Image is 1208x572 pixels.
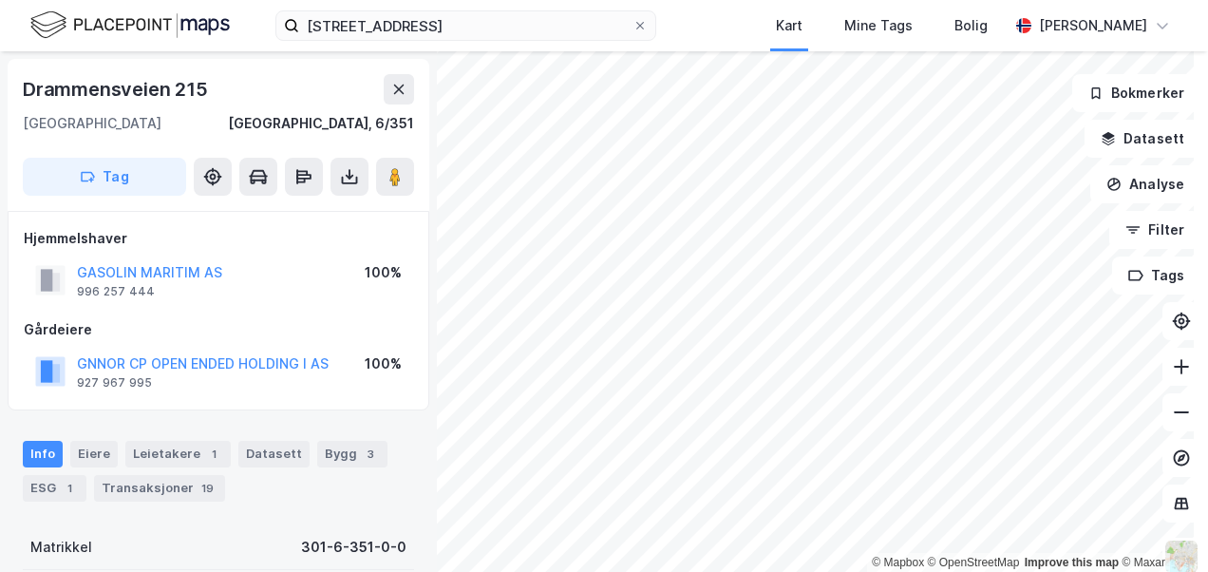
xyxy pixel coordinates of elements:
div: Hjemmelshaver [24,227,413,250]
button: Bokmerker [1072,74,1200,112]
div: Kart [776,14,802,37]
div: 100% [365,353,402,375]
div: [GEOGRAPHIC_DATA], 6/351 [228,112,414,135]
div: Datasett [238,441,310,467]
div: Eiere [70,441,118,467]
div: Kontrollprogram for chat [1113,481,1208,572]
a: OpenStreetMap [928,556,1020,569]
div: Bygg [317,441,387,467]
a: Mapbox [872,556,924,569]
div: Drammensveien 215 [23,74,212,105]
div: ESG [23,475,86,502]
div: [PERSON_NAME] [1039,14,1147,37]
div: Bolig [954,14,988,37]
button: Tag [23,158,186,196]
div: 100% [365,261,402,284]
div: 3 [361,445,380,464]
div: 301-6-351-0-0 [301,536,406,559]
div: Matrikkel [30,536,92,559]
div: Mine Tags [844,14,913,37]
input: Søk på adresse, matrikkel, gårdeiere, leietakere eller personer [299,11,632,40]
iframe: Chat Widget [1113,481,1208,572]
div: Leietakere [125,441,231,467]
div: 927 967 995 [77,375,152,391]
button: Analyse [1090,165,1200,203]
button: Datasett [1085,120,1200,158]
img: logo.f888ab2527a4732fd821a326f86c7f29.svg [30,9,230,42]
div: 1 [204,445,223,464]
div: Transaksjoner [94,475,225,502]
div: 996 257 444 [77,284,155,299]
div: 19 [198,479,217,498]
div: [GEOGRAPHIC_DATA] [23,112,161,135]
button: Filter [1109,211,1200,249]
div: Gårdeiere [24,318,413,341]
div: Info [23,441,63,467]
div: 1 [60,479,79,498]
a: Improve this map [1025,556,1119,569]
button: Tags [1112,257,1200,295]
